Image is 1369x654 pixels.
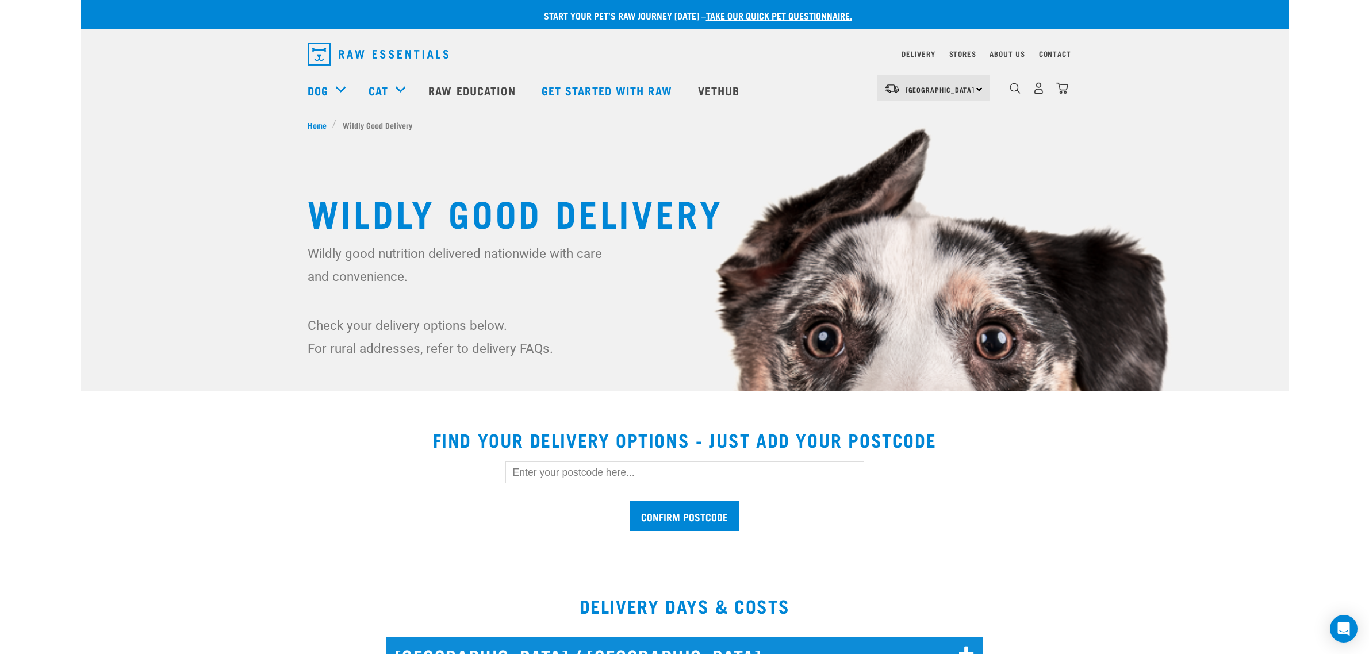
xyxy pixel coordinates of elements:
h1: Wildly Good Delivery [308,191,1062,233]
p: Wildly good nutrition delivered nationwide with care and convenience. [308,242,609,288]
a: Raw Education [417,67,530,113]
img: Raw Essentials Logo [308,43,448,66]
input: Enter your postcode here... [505,461,864,483]
img: home-icon-1@2x.png [1010,83,1021,94]
a: Get started with Raw [530,67,687,113]
h2: DELIVERY DAYS & COSTS [81,595,1289,616]
img: home-icon@2x.png [1056,82,1068,94]
a: Delivery [902,52,935,56]
h2: Find your delivery options - just add your postcode [95,429,1275,450]
p: Check your delivery options below. For rural addresses, refer to delivery FAQs. [308,314,609,360]
a: take our quick pet questionnaire. [706,13,852,18]
input: Confirm postcode [630,501,739,531]
a: About Us [990,52,1025,56]
a: Contact [1039,52,1071,56]
nav: dropdown navigation [81,67,1289,113]
nav: dropdown navigation [298,38,1071,70]
img: user.png [1033,82,1045,94]
img: van-moving.png [884,83,900,94]
span: [GEOGRAPHIC_DATA] [906,87,975,91]
a: Vethub [687,67,754,113]
a: Dog [308,82,328,99]
p: Start your pet’s raw journey [DATE] – [90,9,1297,22]
a: Home [308,119,333,131]
div: Open Intercom Messenger [1330,615,1358,643]
span: Home [308,119,327,131]
nav: breadcrumbs [308,119,1062,131]
a: Cat [369,82,388,99]
a: Stores [949,52,976,56]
